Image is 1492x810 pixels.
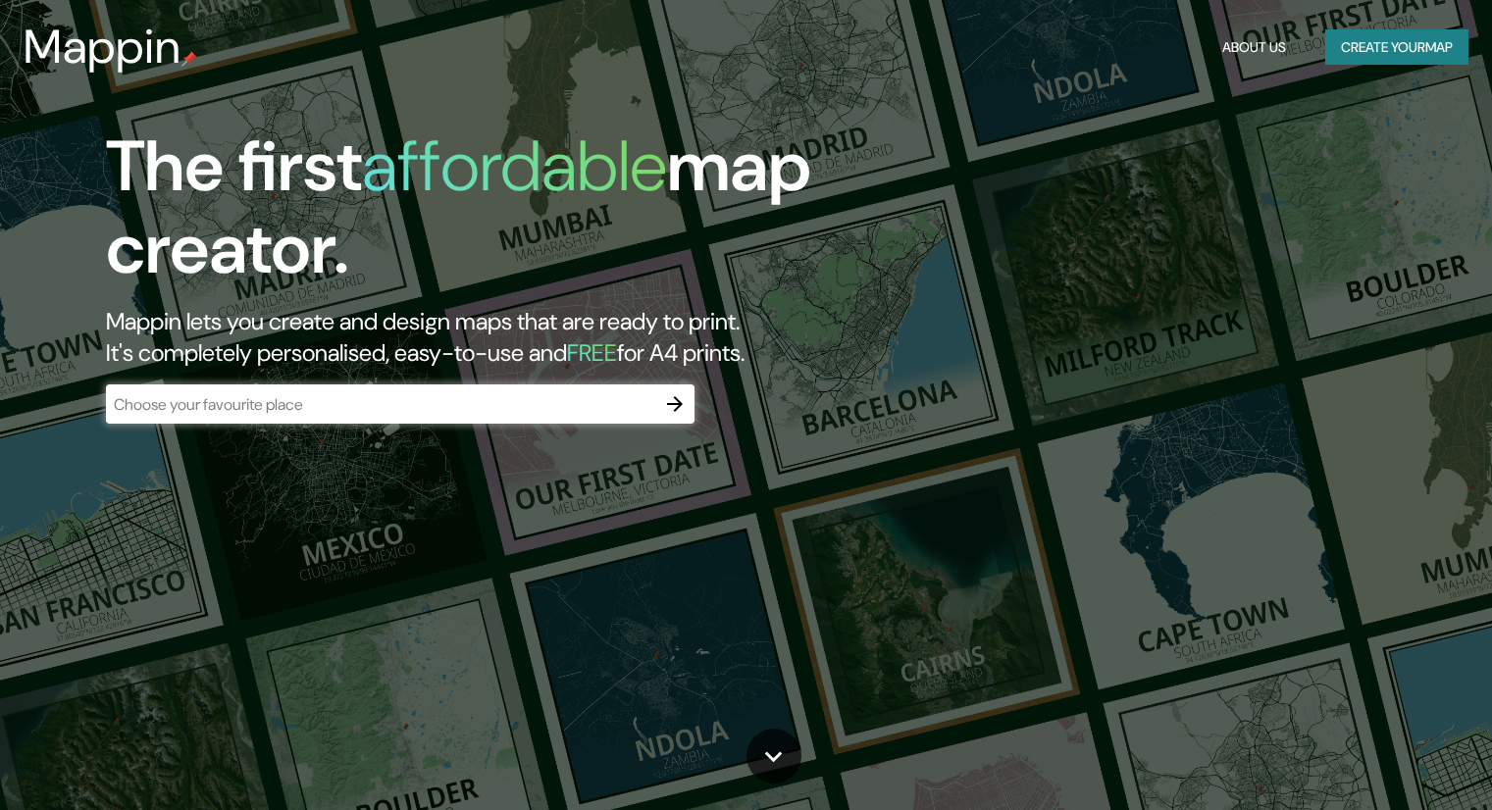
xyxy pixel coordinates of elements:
[1214,29,1294,66] button: About Us
[106,306,852,369] h2: Mappin lets you create and design maps that are ready to print. It's completely personalised, eas...
[24,20,181,75] h3: Mappin
[106,126,852,306] h1: The first map creator.
[181,51,197,67] img: mappin-pin
[362,121,667,212] h1: affordable
[1325,29,1468,66] button: Create yourmap
[106,393,655,416] input: Choose your favourite place
[567,337,617,368] h5: FREE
